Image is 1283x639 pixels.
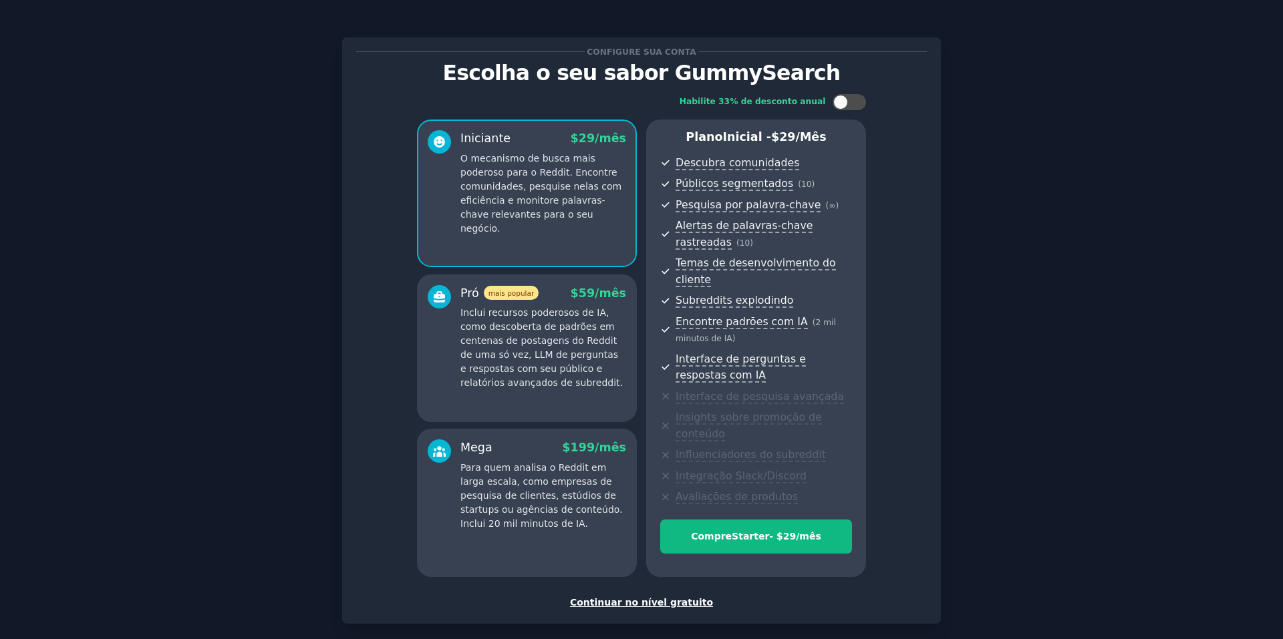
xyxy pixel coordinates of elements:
[771,130,779,144] font: $
[783,531,796,542] font: 29
[571,286,579,300] font: $
[676,469,807,482] font: Integração Slack/Discord
[796,531,821,542] font: /mês
[676,353,806,382] font: Interface de perguntas e respostas com IA
[460,132,511,145] font: Iniciante
[460,441,492,454] font: Mega
[571,441,595,454] font: 199
[460,307,623,388] font: Inclui recursos poderosos de IA, como descoberta de padrões em centenas de postagens do Reddit de...
[676,156,799,169] font: Descubra comunidades
[460,462,623,529] font: Para quem analisa o Reddit em larga escala, como empresas de pesquisa de clientes, estúdios de st...
[460,153,621,234] font: O mecanismo de busca mais poderoso para o Reddit. Encontre comunidades, pesquise nelas com eficiê...
[829,201,835,210] font: ∞
[732,334,736,343] font: )
[562,441,570,454] font: $
[676,256,836,286] font: Temas de desenvolvimento do cliente
[676,315,808,328] font: Encontre padrões com IA
[676,411,822,440] font: Insights sobre promoção de conteúdo
[443,61,841,85] font: Escolha o seu sabor GummySearch
[676,198,821,211] font: Pesquisa por palavra-chave
[691,531,732,542] font: Compre
[676,390,844,403] font: Interface de pesquisa avançada
[460,286,479,300] font: Pró
[736,238,740,248] font: (
[813,318,816,327] font: (
[825,201,829,210] font: (
[579,286,595,300] font: 59
[812,180,815,189] font: )
[676,490,798,503] font: Avaliações de produtos
[676,294,793,306] font: Subreddits explodindo
[488,289,534,297] font: mais popular
[676,318,836,344] font: 2 mil minutos de IA
[595,286,626,300] font: /mês
[660,519,852,554] button: CompreStarter- $29/mês
[740,238,750,248] font: 10
[676,177,793,190] font: Públicos segmentados
[769,531,782,542] font: - $
[676,219,813,248] font: Alertas de palavras-chave rastreadas
[732,531,769,542] font: Starter
[680,97,826,106] font: Habilite 33% de desconto anual
[676,448,826,461] font: Influenciadores do subreddit
[595,441,626,454] font: /mês
[571,132,579,145] font: $
[587,47,696,57] font: Configure sua conta
[801,180,812,189] font: 10
[579,132,595,145] font: 29
[595,132,626,145] font: /mês
[779,130,795,144] font: 29
[686,130,722,144] font: Plano
[570,597,713,608] font: Continuar no nível gratuito
[796,130,827,144] font: /mês
[722,130,771,144] font: Inicial -
[835,201,839,210] font: )
[798,180,801,189] font: (
[750,238,753,248] font: )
